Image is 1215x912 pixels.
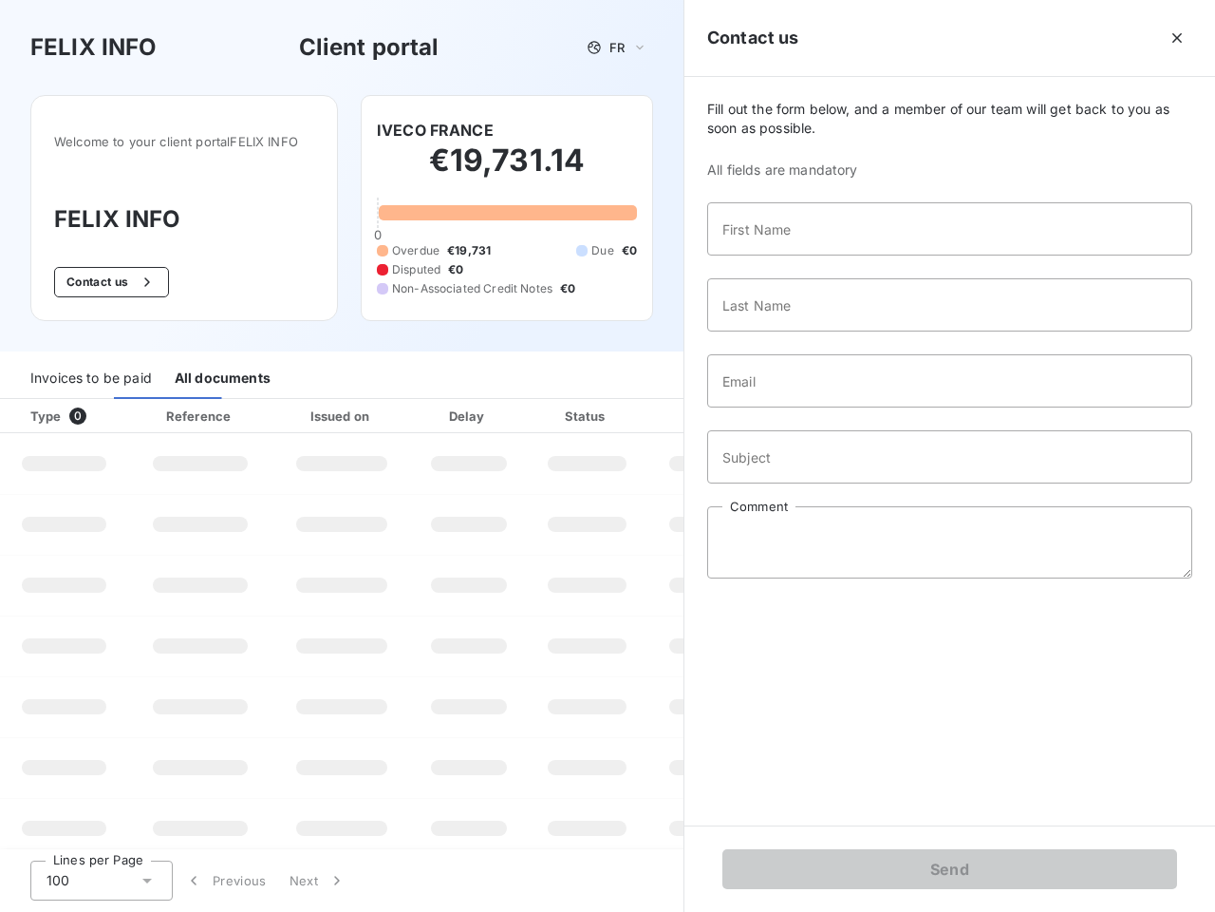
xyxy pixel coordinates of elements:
input: placeholder [707,202,1192,256]
h3: FELIX INFO [54,202,314,237]
span: Overdue [392,242,439,259]
div: Delay [415,407,523,426]
h3: Client portal [299,30,439,65]
h5: Contact us [707,25,799,51]
span: €0 [560,280,575,297]
span: Non-Associated Credit Notes [392,280,552,297]
span: 100 [47,871,69,890]
span: €19,731 [447,242,491,259]
input: placeholder [707,354,1192,408]
span: 0 [374,227,382,242]
span: €0 [622,242,637,259]
span: Fill out the form below, and a member of our team will get back to you as soon as possible. [707,100,1192,138]
span: €0 [448,261,463,278]
input: placeholder [707,278,1192,332]
button: Send [722,849,1177,889]
span: FR [609,40,625,55]
h6: IVECO FRANCE [377,119,494,142]
span: Disputed [392,261,440,278]
div: Invoices to be paid [30,359,152,399]
div: Amount [651,407,773,426]
div: Reference [166,408,231,424]
div: Type [19,407,124,426]
span: 0 [69,408,86,425]
button: Previous [173,861,278,901]
h2: €19,731.14 [377,142,637,199]
span: All fields are mandatory [707,161,1192,180]
h3: FELIX INFO [30,30,158,65]
div: Status [531,407,644,426]
button: Next [278,861,358,901]
div: Issued on [276,407,407,426]
span: Welcome to your client portal FELIX INFO [54,134,314,149]
button: Contact us [54,267,169,297]
input: placeholder [707,430,1192,484]
span: Due [591,242,613,259]
div: All documents [175,359,271,399]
